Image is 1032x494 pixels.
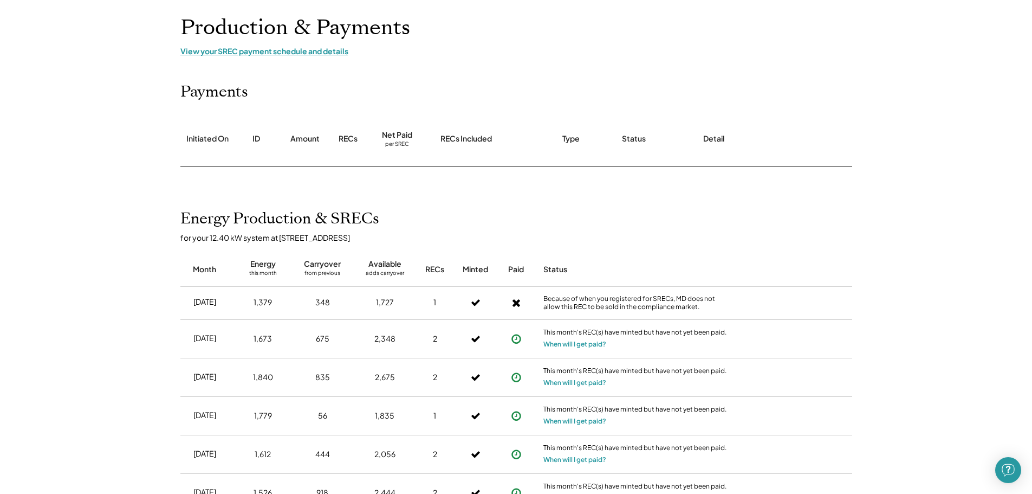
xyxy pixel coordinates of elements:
[339,133,358,144] div: RECs
[622,133,646,144] div: Status
[703,133,724,144] div: Detail
[193,410,216,421] div: [DATE]
[425,264,444,275] div: RECs
[508,408,524,424] button: Payment approved, but not yet initiated.
[374,333,395,344] div: 2,348
[193,448,216,459] div: [DATE]
[304,259,341,270] div: Carryover
[304,270,340,280] div: from previous
[433,372,437,383] div: 2
[543,367,728,377] div: This month's REC(s) have minted but have not yet been paid.
[180,15,852,41] h1: Production & Payments
[543,454,606,465] button: When will I get paid?
[543,377,606,388] button: When will I get paid?
[254,410,272,421] div: 1,779
[433,297,436,308] div: 1
[375,410,394,421] div: 1,835
[543,264,728,275] div: Status
[440,133,492,144] div: RECs Included
[193,371,216,382] div: [DATE]
[508,264,524,275] div: Paid
[562,133,580,144] div: Type
[543,482,728,493] div: This month's REC(s) have minted but have not yet been paid.
[254,333,272,344] div: 1,673
[508,331,524,347] button: Payment approved, but not yet initiated.
[433,333,437,344] div: 2
[433,449,437,460] div: 2
[250,259,276,270] div: Energy
[508,294,524,311] button: Payment approved, but not yet initiated.
[186,133,229,144] div: Initiated On
[180,233,863,242] div: for your 12.40 kW system at [STREET_ADDRESS]
[508,369,524,386] button: Payment approved, but not yet initiated.
[249,270,277,280] div: this month
[193,297,216,307] div: [DATE]
[318,410,327,421] div: 56
[543,416,606,427] button: When will I get paid?
[376,297,394,308] div: 1,727
[375,372,395,383] div: 2,675
[543,328,728,339] div: This month's REC(s) have minted but have not yet been paid.
[543,405,728,416] div: This month's REC(s) have minted but have not yet been paid.
[315,297,330,308] div: 348
[180,83,248,101] h2: Payments
[290,133,320,144] div: Amount
[180,46,852,56] div: View your SREC payment schedule and details
[543,294,728,311] div: Because of when you registered for SRECs, MD does not allow this REC to be sold in the compliance...
[543,444,728,454] div: This month's REC(s) have minted but have not yet been paid.
[315,372,330,383] div: 835
[254,297,272,308] div: 1,379
[368,259,401,270] div: Available
[316,333,329,344] div: 675
[508,446,524,463] button: Payment approved, but not yet initiated.
[315,449,330,460] div: 444
[253,372,273,383] div: 1,840
[252,133,260,144] div: ID
[374,449,395,460] div: 2,056
[366,270,404,280] div: adds carryover
[382,130,412,140] div: Net Paid
[433,410,436,421] div: 1
[255,449,271,460] div: 1,612
[180,210,379,228] h2: Energy Production & SRECs
[193,264,216,275] div: Month
[463,264,488,275] div: Minted
[385,140,409,149] div: per SREC
[193,333,216,344] div: [DATE]
[995,457,1021,483] div: Open Intercom Messenger
[543,339,606,350] button: When will I get paid?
